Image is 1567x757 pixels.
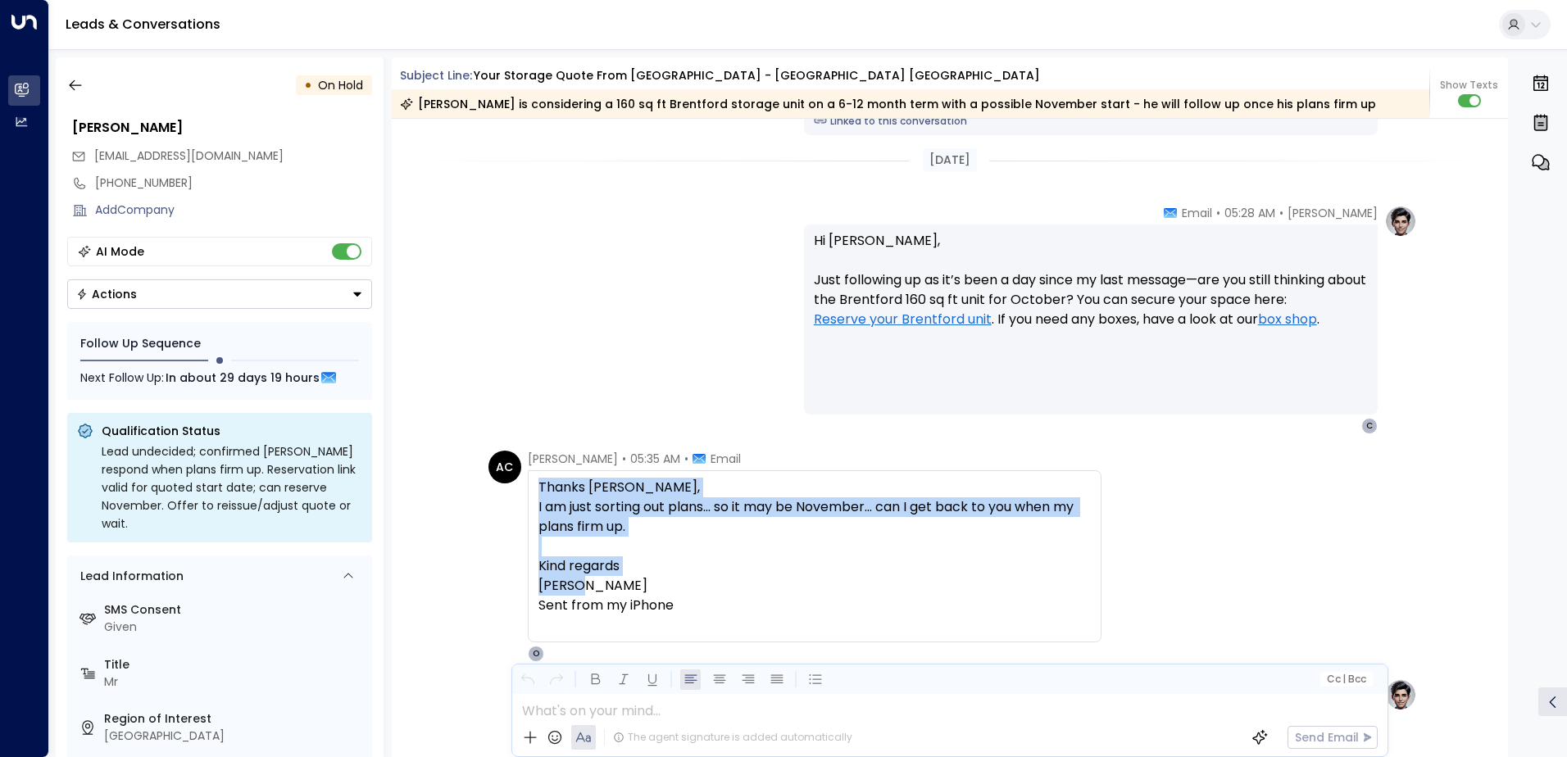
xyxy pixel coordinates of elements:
span: Show Texts [1440,78,1498,93]
button: Redo [546,669,566,690]
a: Linked to this conversation [814,114,1368,129]
div: [PERSON_NAME] [538,576,1091,635]
div: Button group with a nested menu [67,279,372,309]
span: Email [1182,205,1212,221]
a: Leads & Conversations [66,15,220,34]
div: Kind regards [538,556,1091,576]
div: [PERSON_NAME] [72,118,372,138]
span: On Hold [318,77,363,93]
div: Follow Up Sequence [80,335,359,352]
div: O [528,646,544,662]
div: [DATE] [923,148,977,172]
div: Actions [76,287,137,301]
div: C [1361,418,1378,434]
div: Your storage quote from [GEOGRAPHIC_DATA] - [GEOGRAPHIC_DATA] [GEOGRAPHIC_DATA] [474,67,1040,84]
span: • [1279,205,1283,221]
div: [GEOGRAPHIC_DATA] [104,728,366,745]
label: SMS Consent [104,601,366,619]
button: Cc|Bcc [1319,672,1372,687]
a: box shop [1258,310,1317,329]
div: • [304,70,312,100]
span: [PERSON_NAME] [1288,205,1378,221]
span: 05:35 AM [630,451,680,467]
div: Lead undecided; confirmed [PERSON_NAME] respond when plans firm up. Reservation link valid for qu... [102,442,362,533]
span: • [622,451,626,467]
div: Given [104,619,366,636]
span: • [1216,205,1220,221]
button: Undo [517,669,538,690]
span: | [1342,673,1346,685]
span: cameronandy@hotmail.com [94,147,284,165]
div: Mr [104,673,366,691]
label: Region of Interest [104,710,366,728]
span: Email [711,451,741,467]
img: profile-logo.png [1384,205,1417,238]
span: Cc Bcc [1326,673,1365,685]
span: [EMAIL_ADDRESS][DOMAIN_NAME] [94,147,284,164]
div: AI Mode [96,243,144,260]
div: AC [488,451,521,483]
div: [PHONE_NUMBER] [95,175,372,192]
span: • [684,451,688,467]
span: In about 29 days 19 hours [166,369,320,387]
div: AddCompany [95,202,372,219]
label: Title [104,656,366,673]
div: [PERSON_NAME] is considering a 160 sq ft Brentford storage unit on a 6-12 month term with a possi... [400,96,1376,112]
p: Hi [PERSON_NAME], Just following up as it’s been a day since my last message—are you still thinki... [814,231,1368,349]
div: I am just sorting out plans… so it may be November… can I get back to you when my plans firm up. [538,497,1091,537]
p: Qualification Status [102,423,362,439]
div: Sent from my iPhone [538,596,1091,615]
span: 05:28 AM [1224,205,1275,221]
span: Subject Line: [400,67,472,84]
span: [PERSON_NAME] [528,451,618,467]
div: Next Follow Up: [80,369,359,387]
div: The agent signature is added automatically [613,730,852,745]
div: Thanks [PERSON_NAME], [538,478,1091,635]
button: Actions [67,279,372,309]
div: Lead Information [75,568,184,585]
img: profile-logo.png [1384,678,1417,711]
a: Reserve your Brentford unit [814,310,992,329]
